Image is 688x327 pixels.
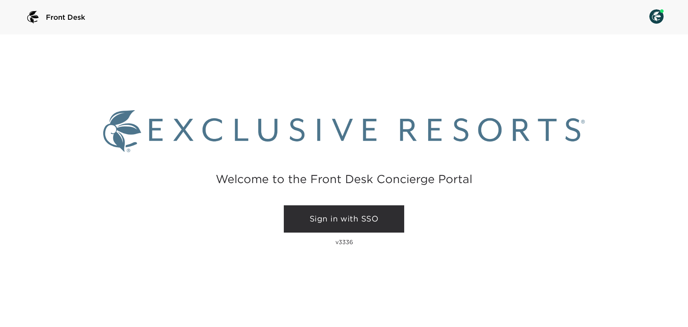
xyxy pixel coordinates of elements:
h2: Welcome to the Front Desk Concierge Portal [216,173,472,184]
a: Sign in with SSO [284,205,404,233]
img: User [649,9,664,24]
img: Exclusive Resorts logo [103,110,585,152]
span: Front Desk [46,12,85,22]
p: v3336 [335,238,353,246]
img: logo [24,9,42,26]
